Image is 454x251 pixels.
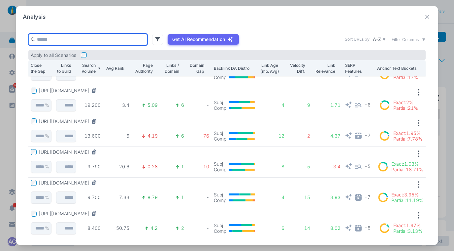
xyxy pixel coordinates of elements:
p: 12 [260,133,285,139]
p: 1 [181,164,184,170]
p: 9,790 [81,164,101,170]
p: - [189,102,209,108]
p: Get AI Recommendation [172,36,225,42]
h2: Analysis [23,13,46,21]
p: 1 [181,194,184,200]
p: 5 [289,164,310,170]
p: 13,600 [81,133,101,139]
p: Subj [214,161,226,167]
p: Backlink DA Distro [214,65,255,71]
p: 20.6 [105,164,129,170]
p: Subj [214,100,226,105]
p: Close the Gap [31,63,47,74]
p: 14 [289,225,310,231]
span: + 5 [365,163,371,169]
p: 1.71 [315,102,340,108]
p: 8,400 [81,225,101,231]
p: Comp [214,136,226,142]
p: 6 [260,225,285,231]
p: 8.02 [315,225,340,231]
button: Filter Columns [392,37,426,43]
p: - [189,225,209,231]
p: 3.4 [105,102,129,108]
p: Exact : 1.97% [393,223,422,229]
label: Sort URLs by [345,36,370,42]
p: Subj [214,223,226,229]
p: 8 [260,164,285,170]
p: % [45,133,49,139]
p: Search Volume [81,63,96,74]
button: Get AI Recommendation [168,34,239,45]
button: [URL][DOMAIN_NAME] [39,180,100,186]
p: Partial : 7.78% [393,136,422,142]
p: % [45,164,49,170]
p: Partial : 11.19% [391,197,423,203]
p: Domain Gap [189,63,204,74]
p: 2 [289,133,310,139]
p: 9 [289,102,310,108]
p: 3.4 [315,164,340,170]
p: Comp [214,74,226,80]
p: 8.79 [147,194,158,200]
p: 10 [189,164,209,170]
p: 3.93 [315,194,340,200]
p: Comp [214,228,226,234]
button: [URL][DOMAIN_NAME] [39,88,100,94]
p: 19,200 [81,102,101,108]
p: Comp [214,167,226,173]
p: 2 [181,225,184,231]
p: % [45,225,49,231]
p: Link Age (mo. Avg) [260,63,279,74]
button: A-Z [372,35,387,44]
span: + 6 [365,101,371,107]
p: Exact : 2% [393,100,418,105]
p: % [45,102,49,108]
button: [URL][DOMAIN_NAME] [39,149,100,155]
span: + 8 [365,224,371,230]
p: Velocity Diff. [289,63,305,74]
p: - [189,194,209,200]
button: [URL][DOMAIN_NAME] [39,118,100,124]
p: 5.09 [147,102,158,108]
p: A-Z [373,36,381,42]
p: Page Authority [134,63,153,74]
p: Subj [214,130,226,136]
span: + 7 [365,132,371,138]
p: Partial : 3.13% [393,228,422,234]
p: 4.2 [150,225,158,231]
p: Exact : 3.95% [391,192,423,198]
p: 7.33 [105,194,129,200]
p: 4 [260,194,285,200]
p: Link Relevance [315,63,335,74]
p: Avg Rank [105,65,124,71]
p: 0.28 [147,164,158,170]
p: Comp [214,197,226,203]
p: 4.37 [315,133,340,139]
p: Anchor Text Buckets [377,65,423,71]
p: Apply to all Scenarios [31,52,76,58]
span: + 7 [365,193,371,200]
p: SERP Features [345,63,373,74]
p: 6 [105,133,129,139]
p: 4.19 [147,133,158,139]
p: 9,700 [81,194,101,200]
p: Subj [214,192,226,198]
p: 76 [189,133,209,139]
p: 6 [181,102,184,108]
p: Exact : 1.03% [391,161,423,167]
button: [URL][DOMAIN_NAME] [39,211,100,217]
p: 6 [181,133,184,139]
p: 50.75 [105,225,129,231]
p: 15 [289,194,310,200]
p: Partial : 17% [393,74,418,80]
p: Links / Domain [162,63,179,74]
p: Links to build [56,63,71,74]
p: Comp [214,105,226,111]
p: Partial : 21% [393,105,418,111]
p: Partial : 18.71% [391,167,423,173]
p: Exact : 1.95% [393,130,422,136]
span: Filter Columns [392,37,419,43]
p: % [45,194,49,200]
p: 4 [260,102,285,108]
